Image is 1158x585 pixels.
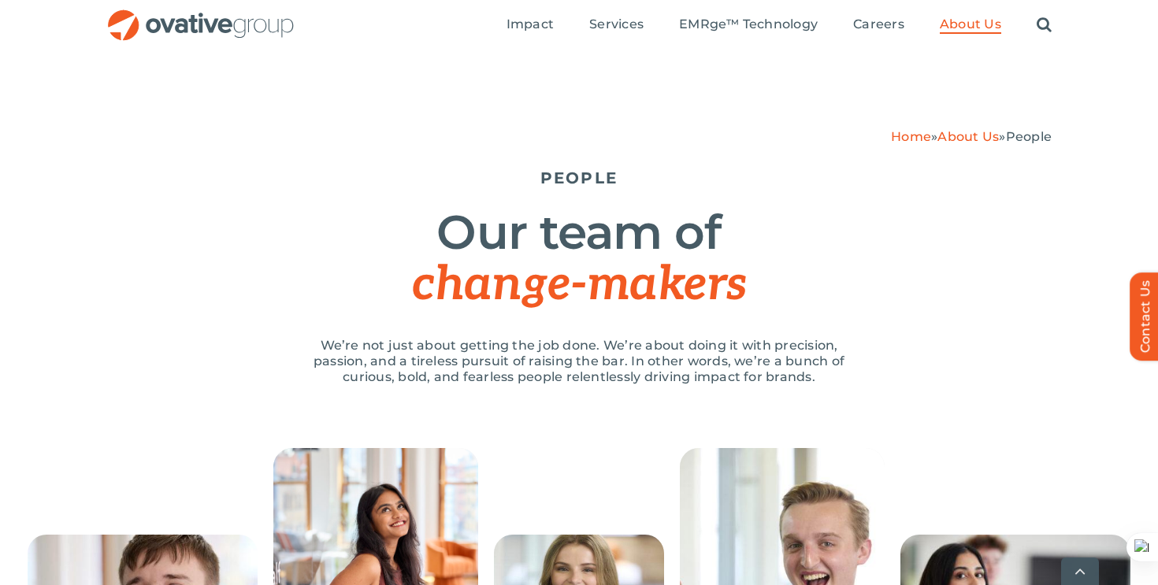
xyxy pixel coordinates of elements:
span: About Us [940,17,1001,32]
a: About Us [937,129,999,144]
a: Careers [853,17,904,34]
p: We’re not just about getting the job done. We’re about doing it with precision, passion, and a ti... [295,338,863,385]
a: About Us [940,17,1001,34]
a: EMRge™ Technology [679,17,818,34]
a: Search [1037,17,1052,34]
span: » » [891,129,1052,144]
a: Services [589,17,644,34]
h5: PEOPLE [106,168,1052,187]
span: Impact [507,17,554,32]
h1: Our team of [106,207,1052,310]
span: change-makers [412,257,746,313]
span: People [1006,129,1052,144]
a: OG_Full_horizontal_RGB [106,8,295,23]
span: EMRge™ Technology [679,17,818,32]
a: Home [891,129,931,144]
span: Services [589,17,644,32]
span: Careers [853,17,904,32]
a: Impact [507,17,554,34]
